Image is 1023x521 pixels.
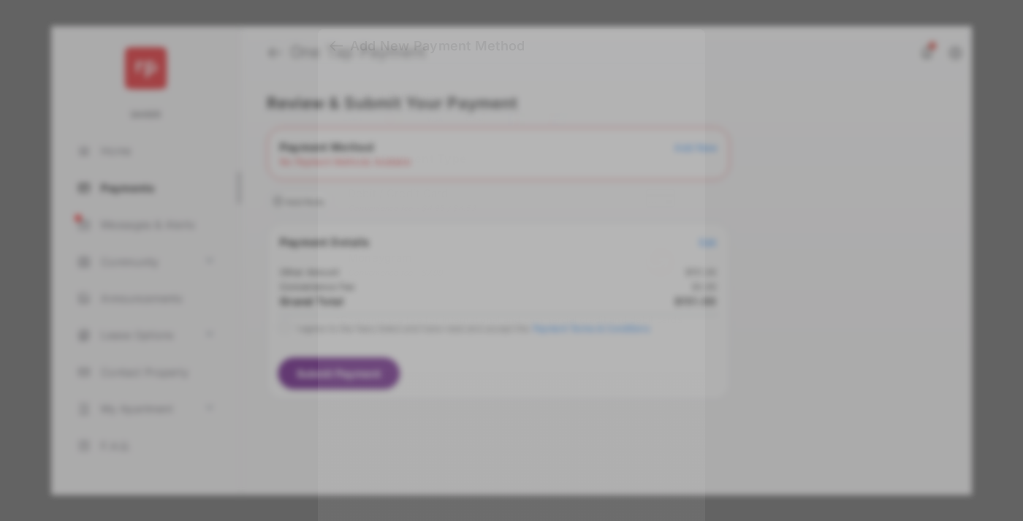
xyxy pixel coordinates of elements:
[335,88,451,100] span: Accepted Card Types
[348,267,444,278] div: Convenience fee - $7.99
[335,151,688,166] h4: Select Payment Type
[335,313,688,340] div: * Convenience fee for international and commercial credit and debit cards may vary.
[350,38,525,54] div: Add New Payment Method
[348,251,444,265] span: Moneygram
[348,186,476,200] span: Debit / Credit Card
[348,203,476,213] div: Convenience fee - $4.95 / $4.53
